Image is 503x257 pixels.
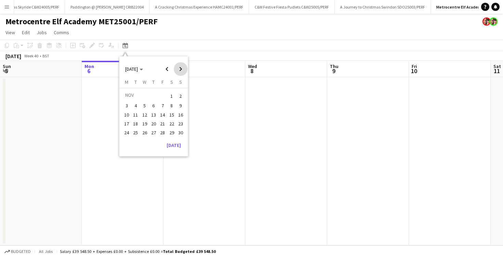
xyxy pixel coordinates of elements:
[122,63,146,75] button: Choose month and year
[150,102,158,110] span: 6
[34,28,50,37] a: Jobs
[122,120,131,128] span: 17
[150,128,158,137] span: 27
[143,79,146,85] span: W
[22,29,30,36] span: Edit
[5,16,158,27] h1: Metrocentre Elf Academy MET25001/PERF
[42,53,49,58] div: BST
[335,0,431,14] button: A Journey to Christmas Swindon SDO25003/PERF
[412,63,417,69] span: Fri
[140,101,149,110] button: 05-11-2025
[167,91,176,101] button: 01-11-2025
[150,0,249,14] button: A Cracking Christmas Experience HAMC24001/PERF
[60,249,216,254] div: Salary £39 548.50 + Expenses £0.00 + Subsistence £0.00 =
[65,0,150,14] button: Paddington @ [PERSON_NAME] CRIB22004
[164,140,184,151] button: [DATE]
[140,119,149,128] button: 19-11-2025
[132,120,140,128] span: 18
[168,120,176,128] span: 22
[158,101,167,110] button: 07-11-2025
[122,102,131,110] span: 3
[158,110,167,119] button: 14-11-2025
[249,0,335,14] button: C&W Festive Fiesta Pudlets C&W25005/PERF
[23,53,40,58] span: Week 40
[247,67,257,75] span: 8
[158,128,167,137] button: 28-11-2025
[132,111,140,119] span: 11
[162,79,164,85] span: F
[482,17,491,26] app-user-avatar: Performer Department
[83,67,94,75] span: 6
[167,110,176,119] button: 15-11-2025
[167,119,176,128] button: 22-11-2025
[132,128,140,137] span: 25
[177,91,185,101] span: 2
[131,110,140,119] button: 11-11-2025
[51,28,72,37] a: Comms
[150,120,158,128] span: 20
[140,110,149,119] button: 12-11-2025
[330,63,338,69] span: Thu
[177,111,185,119] span: 16
[141,128,149,137] span: 26
[141,111,149,119] span: 12
[168,91,176,101] span: 1
[152,79,155,85] span: T
[177,128,185,137] span: 30
[149,119,158,128] button: 20-11-2025
[3,248,32,255] button: Budgeted
[131,101,140,110] button: 04-11-2025
[168,102,176,110] span: 8
[37,29,47,36] span: Jobs
[131,119,140,128] button: 18-11-2025
[168,111,176,119] span: 15
[125,66,138,72] span: [DATE]
[248,63,257,69] span: Wed
[5,29,15,36] span: View
[170,79,173,85] span: S
[174,62,188,76] button: Next month
[167,101,176,110] button: 08-11-2025
[329,67,338,75] span: 9
[489,17,498,26] app-user-avatar: Performer Department
[3,63,11,69] span: Sun
[3,28,18,37] a: View
[179,79,182,85] span: S
[411,67,417,75] span: 10
[160,62,174,76] button: Previous month
[158,119,167,128] button: 21-11-2025
[54,29,69,36] span: Comms
[176,91,185,101] button: 02-11-2025
[122,128,131,137] span: 24
[2,67,11,75] span: 5
[125,79,128,85] span: M
[163,249,216,254] span: Total Budgeted £39 548.50
[149,128,158,137] button: 27-11-2025
[149,110,158,119] button: 13-11-2025
[167,128,176,137] button: 29-11-2025
[132,102,140,110] span: 4
[177,102,185,110] span: 9
[122,128,131,137] button: 24-11-2025
[176,119,185,128] button: 23-11-2025
[177,120,185,128] span: 23
[493,63,501,69] span: Sat
[176,101,185,110] button: 09-11-2025
[158,111,167,119] span: 14
[176,128,185,137] button: 30-11-2025
[158,102,167,110] span: 7
[176,110,185,119] button: 16-11-2025
[149,101,158,110] button: 06-11-2025
[134,79,137,85] span: T
[492,67,501,75] span: 11
[131,128,140,137] button: 25-11-2025
[140,128,149,137] button: 26-11-2025
[168,128,176,137] span: 29
[141,120,149,128] span: 19
[122,91,167,101] td: NOV
[158,120,167,128] span: 21
[122,111,131,119] span: 10
[141,102,149,110] span: 5
[38,249,54,254] span: All jobs
[19,28,33,37] a: Edit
